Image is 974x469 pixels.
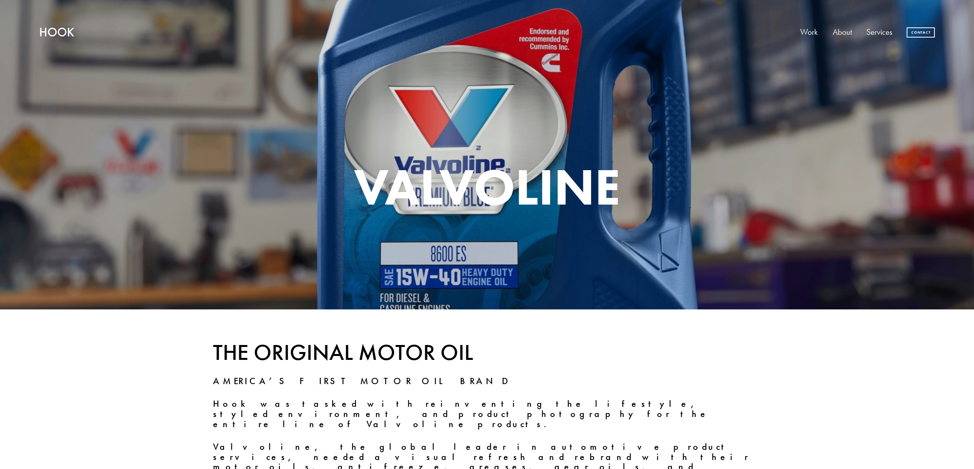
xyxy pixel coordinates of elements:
a: HOOK [39,25,74,40]
h4: Hook was tasked with reinventing the lifestyle, styled environment, and product photography for t... [213,399,761,429]
a: Contact [907,27,935,38]
h2: THE ORIGINAL MOTOR OIL [213,341,761,364]
h4: AMERICA’S FIRST MOTOR OIL BRAND [213,376,761,386]
strong: VALVOLINE [354,155,620,218]
a: About [833,24,852,41]
a: Work [800,24,818,41]
a: Services [866,24,892,41]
